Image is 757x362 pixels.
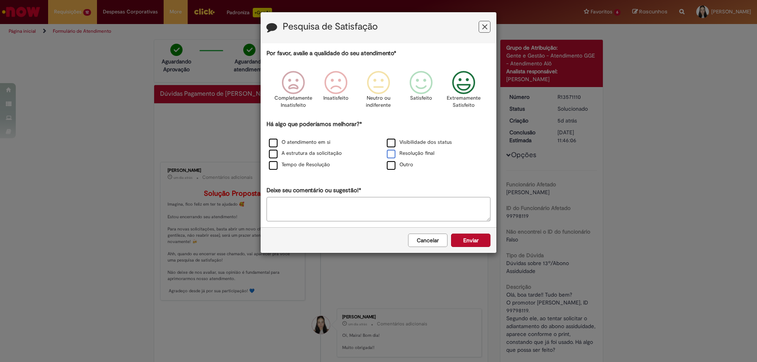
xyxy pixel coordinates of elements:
[267,186,361,195] label: Deixe seu comentário ou sugestão!*
[451,234,490,247] button: Enviar
[447,95,481,109] p: Extremamente Satisfeito
[387,139,452,146] label: Visibilidade dos status
[444,65,484,119] div: Extremamente Satisfeito
[364,95,393,109] p: Neutro ou indiferente
[323,95,349,102] p: Insatisfeito
[269,161,330,169] label: Tempo de Resolução
[316,65,356,119] div: Insatisfeito
[273,65,313,119] div: Completamente Insatisfeito
[387,161,413,169] label: Outro
[269,150,342,157] label: A estrutura da solicitação
[269,139,330,146] label: O atendimento em si
[408,234,447,247] button: Cancelar
[274,95,312,109] p: Completamente Insatisfeito
[267,49,396,58] label: Por favor, avalie a qualidade do seu atendimento*
[267,120,490,171] div: Há algo que poderíamos melhorar?*
[283,22,378,32] label: Pesquisa de Satisfação
[401,65,441,119] div: Satisfeito
[387,150,434,157] label: Resolução final
[358,65,399,119] div: Neutro ou indiferente
[410,95,432,102] p: Satisfeito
